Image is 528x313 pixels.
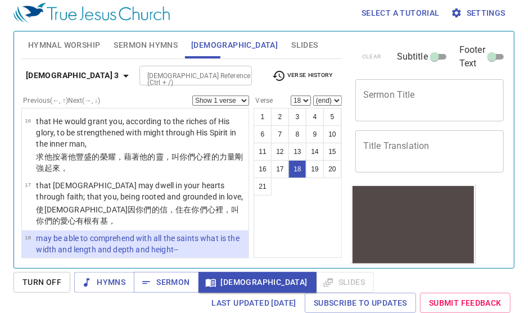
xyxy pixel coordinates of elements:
[36,205,239,225] wg5547: 因
[36,180,245,202] p: that [DEMOGRAPHIC_DATA] may dwell in your hearts through faith; that you, being rooted and ground...
[83,275,125,289] span: Hymns
[271,125,289,143] button: 7
[265,67,340,84] button: Verse History
[36,152,243,173] wg1391: ，藉著
[92,99,219,108] wg3956: （或作：全）家
[357,3,444,24] button: Select a tutorial
[351,184,476,278] iframe: from-child
[272,69,333,83] span: Verse History
[271,108,289,126] button: 2
[254,97,273,104] label: Verse
[28,38,101,52] span: Hymnal Worship
[36,152,243,173] wg2596: 他
[44,164,68,173] wg2901: 起來，
[254,160,272,178] button: 16
[323,143,341,161] button: 15
[453,6,506,20] span: Settings
[108,216,116,225] wg2311: ，
[288,108,306,126] button: 3
[306,143,324,161] button: 14
[36,152,243,173] wg846: 豐盛的
[207,275,308,289] span: [DEMOGRAPHIC_DATA]
[36,152,243,173] wg2443: 你們
[254,178,272,196] button: 21
[23,97,100,104] label: Previous (←, ↑) Next (→, ↓)
[314,296,407,310] span: Subscribe to Updates
[74,272,134,293] button: Hymns
[36,116,245,149] p: that He would grant you, according to the riches of His glory, to be strengthened with might thro...
[25,117,31,124] span: 16
[36,205,239,225] wg4102: ，住
[36,258,239,278] wg40: 一同明白
[323,125,341,143] button: 10
[362,6,440,20] span: Select a tutorial
[134,272,198,293] button: Sermon
[13,3,170,23] img: True Jesus Church
[36,205,239,225] wg2588: ，叫
[76,99,219,108] wg1093: 的各
[36,205,239,225] wg2730: 在
[288,125,306,143] button: 8
[36,204,245,226] p: 使[DEMOGRAPHIC_DATA]
[271,160,289,178] button: 17
[36,152,243,173] wg1411: 剛強
[76,216,116,225] wg26: 有根
[36,152,243,173] wg4149: 榮耀
[25,234,31,241] span: 18
[254,108,272,126] button: 1
[271,143,289,161] button: 12
[143,275,189,289] span: Sermon
[459,43,485,70] span: Footer Text
[36,151,245,174] p: 求他按著
[323,160,341,178] button: 20
[36,233,245,255] p: may be able to comprehend with all the saints what is the width and length and depth and height--
[114,38,178,52] span: Sermon Hymns
[36,258,239,278] wg4862: 眾
[306,108,324,126] button: 4
[36,205,239,225] wg5216: 心裡
[323,108,341,126] button: 5
[191,38,278,52] span: [DEMOGRAPHIC_DATA]
[429,296,502,310] span: Submit Feedback
[179,99,219,108] wg1537: 他
[288,143,306,161] button: 13
[36,152,243,173] wg2080: 的力量
[36,205,239,225] wg1223: 你們的信
[36,152,243,173] wg4151: ，叫
[143,69,230,82] input: Type Bible Reference
[13,272,70,293] button: Turn Off
[92,216,115,225] wg4492: 有基
[21,65,137,86] button: [DEMOGRAPHIC_DATA] 3
[25,182,31,188] span: 17
[397,50,428,63] span: Subtitle
[211,296,296,310] span: Last updated [DATE]
[148,99,219,108] wg3965: ，都是從
[36,258,239,278] wg3956: 聖徒
[306,125,324,143] button: 9
[36,257,245,279] p: 能以
[60,99,219,108] wg3772: 地上
[291,38,318,52] span: Slides
[36,152,243,173] wg1223: 他的
[306,160,324,178] button: 19
[288,160,306,178] button: 18
[36,152,243,173] wg5213: 心裡
[198,272,317,293] button: [DEMOGRAPHIC_DATA]
[254,125,272,143] button: 6
[449,3,510,24] button: Settings
[36,152,243,173] wg846: 靈
[22,275,61,289] span: Turn Off
[36,258,239,278] wg1840: 和
[204,99,219,108] wg3687: 。）
[36,258,239,278] wg2638: [DEMOGRAPHIC_DATA]
[254,143,272,161] button: 11
[36,205,239,225] wg1722: 你們
[187,99,219,108] wg3739: 得名
[36,216,116,225] wg2443: 你們的愛心
[26,69,119,83] b: [DEMOGRAPHIC_DATA] 3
